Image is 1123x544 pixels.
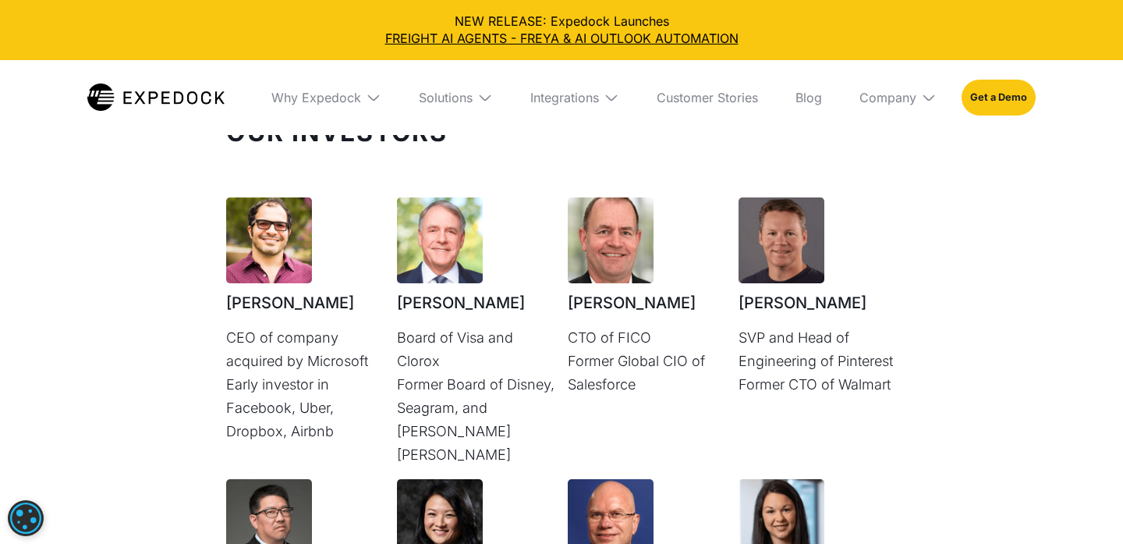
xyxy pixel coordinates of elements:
h1: [PERSON_NAME] [397,291,555,315]
div: Solutions [406,60,505,135]
img: Jeremy King [739,197,824,283]
h1: [PERSON_NAME] [739,291,897,315]
div: Why Expedock [259,60,394,135]
h1: [PERSON_NAME] [226,291,384,315]
a: Get a Demo [962,80,1036,116]
iframe: Chat Widget [856,375,1123,544]
h1: [PERSON_NAME] [568,291,726,315]
p: Board of Visa and Clorox Former Board of Disney, Seagram, and [PERSON_NAME] [PERSON_NAME] [397,326,555,467]
a: Customer Stories [644,60,771,135]
div: NEW RELEASE: Expedock Launches [12,12,1111,48]
img: Claus Moldt [568,197,654,283]
p: SVP and Head of Engineering of Pinterest Former CTO of Walmart [739,326,897,396]
div: Integrations [518,60,632,135]
p: CEO of company acquired by Microsoft Early investor in Facebook, Uber, Dropbox, Airbnb [226,326,384,443]
img: Bob Matschullat [397,197,483,283]
p: CTO of FICO Former Global CIO of Salesforce [568,326,726,396]
div: Company [847,60,949,135]
div: Solutions [419,90,473,105]
a: Blog [783,60,834,135]
div: Integrations [530,90,599,105]
div: Why Expedock [271,90,361,105]
a: FREIGHT AI AGENTS - FREYA & AI OUTLOOK AUTOMATION [12,30,1111,47]
div: Company [859,90,916,105]
img: Ali Partovi [226,197,312,283]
